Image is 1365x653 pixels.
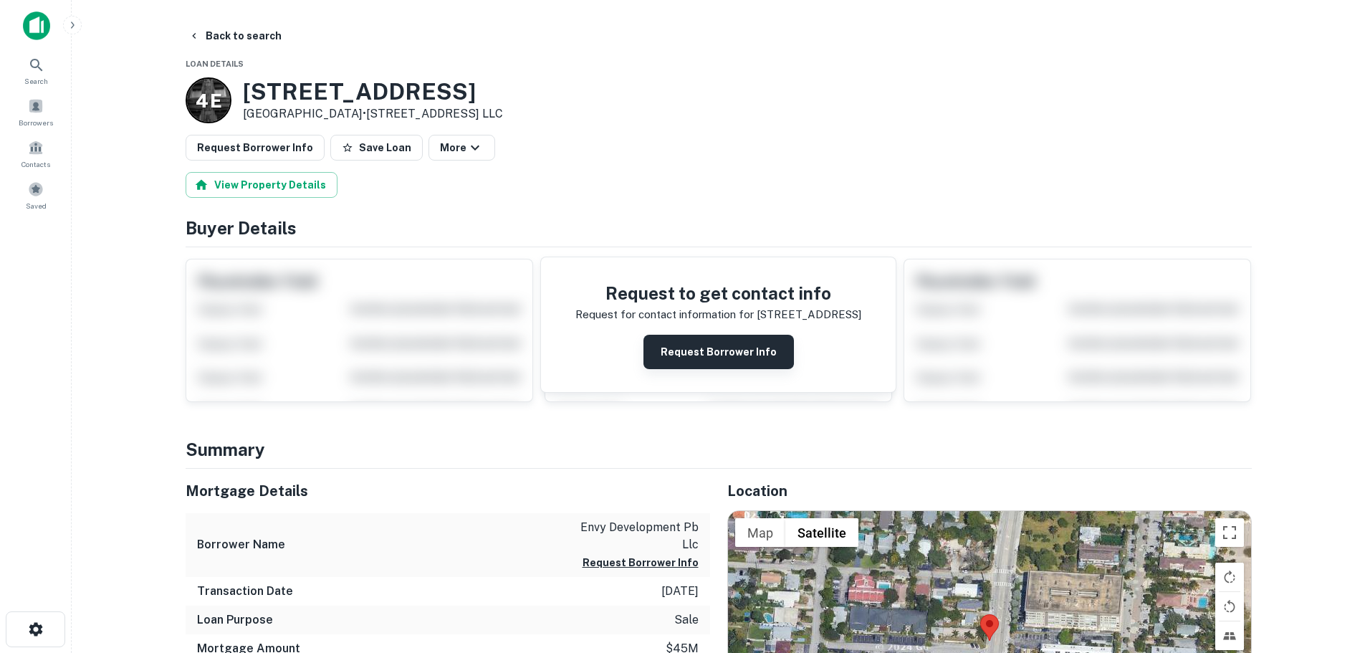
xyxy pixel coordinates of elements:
[575,280,861,306] h4: Request to get contact info
[674,611,699,629] p: sale
[330,135,423,161] button: Save Loan
[26,200,47,211] span: Saved
[19,117,53,128] span: Borrowers
[4,51,67,90] a: Search
[1215,621,1244,650] button: Tilt map
[785,518,858,547] button: Show satellite imagery
[243,78,503,105] h3: [STREET_ADDRESS]
[4,134,67,173] a: Contacts
[197,583,293,600] h6: Transaction Date
[4,92,67,131] a: Borrowers
[428,135,495,161] button: More
[24,75,48,87] span: Search
[366,107,503,120] a: [STREET_ADDRESS] LLC
[575,306,754,323] p: Request for contact information for
[243,105,503,123] p: [GEOGRAPHIC_DATA] •
[735,518,785,547] button: Show street map
[197,536,285,553] h6: Borrower Name
[4,176,67,214] a: Saved
[661,583,699,600] p: [DATE]
[21,158,50,170] span: Contacts
[186,135,325,161] button: Request Borrower Info
[1215,518,1244,547] button: Toggle fullscreen view
[183,23,287,49] button: Back to search
[757,306,861,323] p: [STREET_ADDRESS]
[186,59,244,68] span: Loan Details
[197,611,273,629] h6: Loan Purpose
[23,11,50,40] img: capitalize-icon.png
[186,215,1252,241] h4: Buyer Details
[186,172,337,198] button: View Property Details
[186,437,1252,462] h4: Summary
[1215,563,1244,591] button: Rotate map clockwise
[643,335,794,369] button: Request Borrower Info
[1215,592,1244,621] button: Rotate map counterclockwise
[186,480,710,502] h5: Mortgage Details
[570,519,699,553] p: envy development pb llc
[727,480,1252,502] h5: Location
[196,87,221,115] p: 4 E
[1293,492,1365,561] iframe: Chat Widget
[583,554,699,571] button: Request Borrower Info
